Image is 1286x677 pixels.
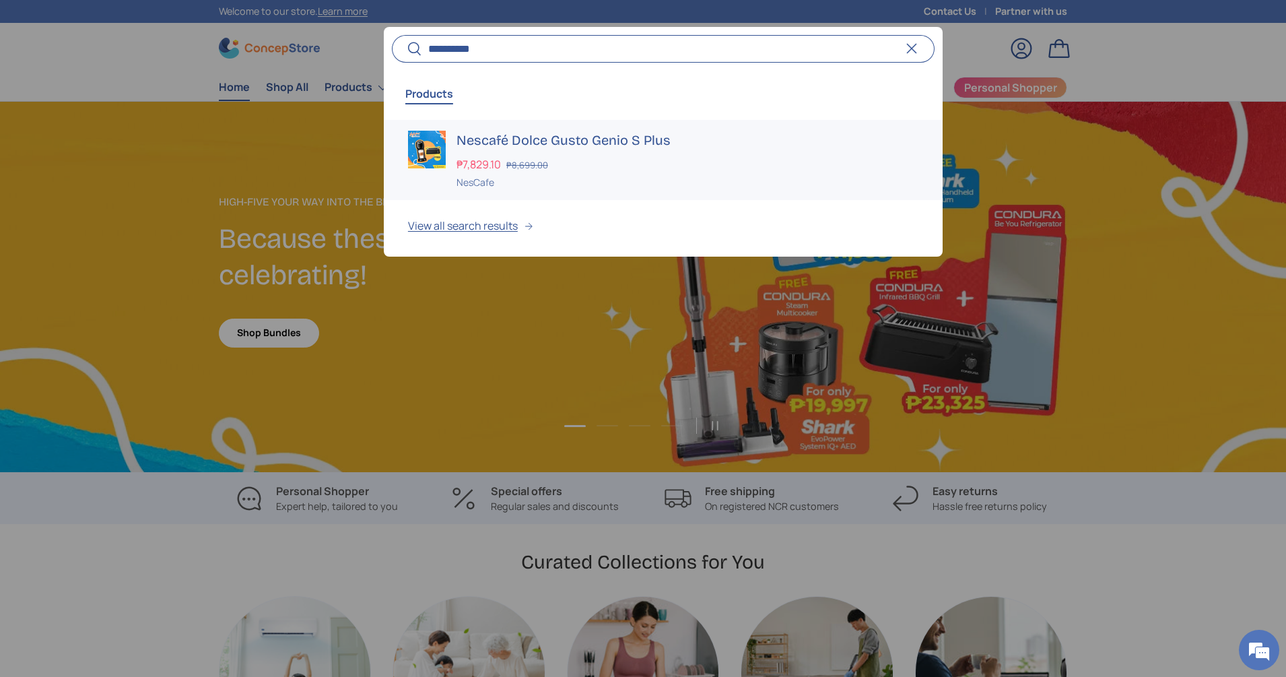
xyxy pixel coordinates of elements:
div: NesCafe [456,175,918,189]
s: ₱8,699.00 [506,159,548,171]
a: Nescafé Dolce Gusto Genio S Plus ₱7,829.10 ₱8,699.00 NesCafe [384,120,943,200]
strong: ₱7,829.10 [456,157,504,172]
h3: Nescafé Dolce Gusto Genio S Plus [456,131,918,150]
button: View all search results [384,200,943,257]
button: Products [405,78,453,109]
